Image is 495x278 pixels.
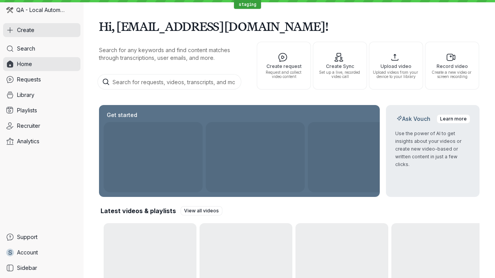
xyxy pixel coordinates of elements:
span: Home [17,60,32,68]
a: Playlists [3,103,80,117]
h1: Hi, [EMAIL_ADDRESS][DOMAIN_NAME]! [99,15,480,37]
button: Create [3,23,80,37]
a: Home [3,57,80,71]
span: Analytics [17,137,39,145]
a: Learn more [437,114,470,124]
span: Playlists [17,107,37,114]
a: View all videos [181,206,222,215]
span: Account [17,249,38,256]
button: Upload videoUpload videos from your device to your library [369,42,423,90]
a: sAccount [3,246,80,259]
span: Recruiter [17,122,40,130]
a: Sidebar [3,261,80,275]
button: Create SyncSet up a live, recorded video call [313,42,367,90]
h2: Get started [105,111,139,119]
a: Analytics [3,134,80,148]
span: Learn more [440,115,467,123]
button: Record videoCreate a new video or screen recording [425,42,479,90]
span: Upload video [372,64,420,69]
span: Support [17,233,38,241]
span: Create a new video or screen recording [428,70,476,79]
span: Set up a live, recorded video call [316,70,364,79]
h2: Latest videos & playlists [101,207,176,215]
a: Support [3,230,80,244]
span: View all videos [184,207,219,215]
h2: Ask Vouch [395,115,432,123]
span: Search [17,45,35,53]
p: Use the power of AI to get insights about your videos or create new video-based or written conten... [395,130,470,168]
a: Search [3,42,80,56]
span: Create Sync [316,64,364,69]
img: QA - Local Automation avatar [6,7,13,14]
span: Create request [260,64,307,69]
span: s [8,249,12,256]
a: Recruiter [3,119,80,133]
span: Upload videos from your device to your library [372,70,420,79]
a: Library [3,88,80,102]
p: Search for any keywords and find content matches through transcriptions, user emails, and more. [99,46,243,62]
span: QA - Local Automation [16,6,66,14]
span: Requests [17,76,41,83]
span: Create [17,26,34,34]
div: QA - Local Automation [3,3,80,17]
span: Library [17,91,34,99]
input: Search for requests, videos, transcripts, and more... [97,74,241,90]
a: Requests [3,73,80,86]
span: Record video [428,64,476,69]
span: Sidebar [17,264,37,272]
span: Request and collect video content [260,70,307,79]
button: Create requestRequest and collect video content [257,42,311,90]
